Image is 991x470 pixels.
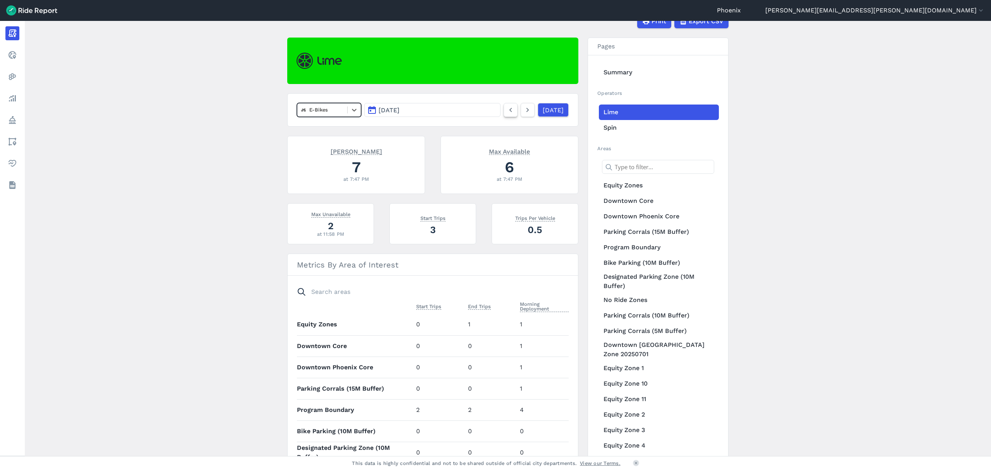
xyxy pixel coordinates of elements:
[515,214,555,221] span: Trips Per Vehicle
[599,453,719,469] a: Equity Zone 5
[599,209,719,224] a: Downtown Phoenix Core
[5,48,19,62] a: Realtime
[331,147,382,155] span: [PERSON_NAME]
[637,14,671,28] button: Print
[5,113,19,127] a: Policy
[689,17,724,26] span: Export CSV
[599,271,719,292] a: Designated Parking Zone (10M Buffer)
[602,160,714,174] input: Type to filter...
[599,339,719,360] a: Downtown [GEOGRAPHIC_DATA] Zone 20250701
[297,175,415,183] div: at 7:47 PM
[599,391,719,407] a: Equity Zone 11
[465,357,517,378] td: 0
[517,378,569,399] td: 1
[465,335,517,357] td: 0
[517,314,569,335] td: 1
[599,407,719,422] a: Equity Zone 2
[465,399,517,420] td: 2
[297,399,413,420] th: Program Boundary
[597,89,719,97] h2: Operators
[413,357,465,378] td: 0
[297,230,364,238] div: at 11:58 PM
[465,378,517,399] td: 0
[5,70,19,84] a: Heatmaps
[599,240,719,255] a: Program Boundary
[6,5,57,15] img: Ride Report
[288,254,578,276] h3: Metrics By Area of Interest
[420,214,446,221] span: Start Trips
[674,14,729,28] button: Export CSV
[413,314,465,335] td: 0
[297,378,413,399] th: Parking Corrals (15M Buffer)
[599,105,719,120] a: Lime
[465,314,517,335] td: 1
[297,357,413,378] th: Downtown Phoenix Core
[364,103,501,117] button: [DATE]
[501,223,569,237] div: 0.5
[717,6,741,15] a: Phoenix
[5,135,19,149] a: Areas
[416,302,441,311] button: Start Trips
[468,302,491,310] span: End Trips
[599,193,719,209] a: Downtown Core
[311,210,350,218] span: Max Unavailable
[416,302,441,310] span: Start Trips
[413,399,465,420] td: 2
[599,224,719,240] a: Parking Corrals (15M Buffer)
[652,17,666,26] span: Print
[297,420,413,442] th: Bike Parking (10M Buffer)
[379,106,399,114] span: [DATE]
[599,65,719,80] a: Summary
[599,120,719,136] a: Spin
[5,178,19,192] a: Datasets
[5,91,19,105] a: Analyze
[588,38,728,55] h3: Pages
[765,6,985,15] button: [PERSON_NAME][EMAIL_ADDRESS][PERSON_NAME][DOMAIN_NAME]
[599,178,719,193] a: Equity Zones
[599,360,719,376] a: Equity Zone 1
[599,308,719,323] a: Parking Corrals (10M Buffer)
[297,219,364,233] div: 2
[297,314,413,335] th: Equity Zones
[399,223,466,237] div: 3
[413,420,465,442] td: 0
[450,175,569,183] div: at 7:47 PM
[517,335,569,357] td: 1
[450,156,569,178] div: 6
[580,460,621,467] a: View our Terms.
[297,53,342,69] img: Lime
[465,420,517,442] td: 0
[520,300,569,312] span: Morning Deployment
[413,442,465,463] td: 0
[520,300,569,314] button: Morning Deployment
[599,292,719,308] a: No Ride Zones
[5,156,19,170] a: Health
[489,147,530,155] span: Max Available
[468,302,491,311] button: End Trips
[413,335,465,357] td: 0
[5,26,19,40] a: Report
[465,442,517,463] td: 0
[538,103,569,117] a: [DATE]
[517,420,569,442] td: 0
[517,442,569,463] td: 0
[292,285,564,299] input: Search areas
[599,323,719,339] a: Parking Corrals (5M Buffer)
[413,378,465,399] td: 0
[517,399,569,420] td: 4
[297,335,413,357] th: Downtown Core
[297,156,415,178] div: 7
[517,357,569,378] td: 1
[599,376,719,391] a: Equity Zone 10
[599,422,719,438] a: Equity Zone 3
[599,255,719,271] a: Bike Parking (10M Buffer)
[597,145,719,152] h2: Areas
[599,438,719,453] a: Equity Zone 4
[297,442,413,463] th: Designated Parking Zone (10M Buffer)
